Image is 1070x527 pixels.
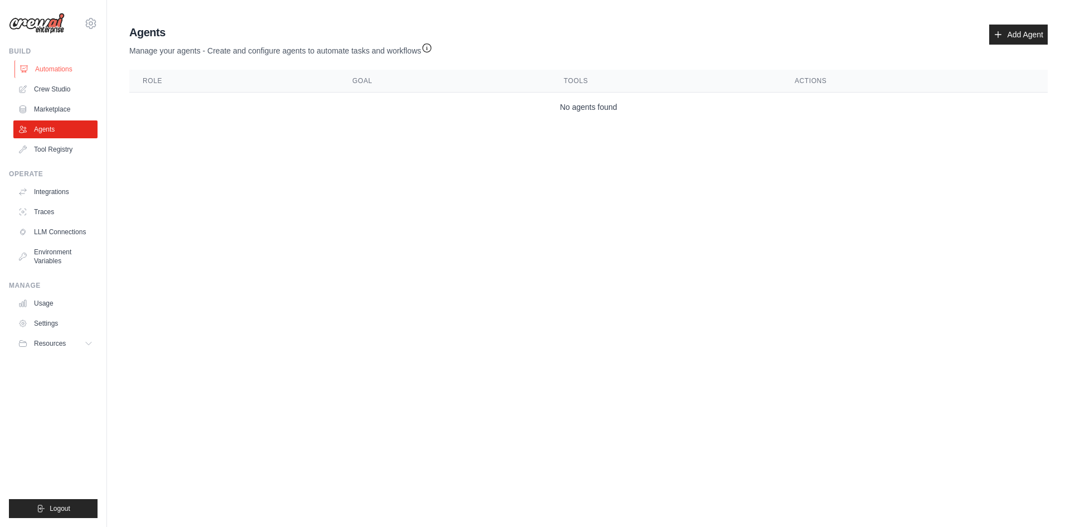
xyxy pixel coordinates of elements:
[13,315,98,332] a: Settings
[9,281,98,290] div: Manage
[13,183,98,201] a: Integrations
[13,141,98,158] a: Tool Registry
[50,504,70,513] span: Logout
[13,100,98,118] a: Marketplace
[339,70,550,93] th: Goal
[13,80,98,98] a: Crew Studio
[13,203,98,221] a: Traces
[781,70,1048,93] th: Actions
[989,25,1048,45] a: Add Agent
[13,243,98,270] a: Environment Variables
[9,170,98,178] div: Operate
[9,13,65,34] img: Logo
[129,25,432,40] h2: Agents
[13,120,98,138] a: Agents
[13,335,98,352] button: Resources
[34,339,66,348] span: Resources
[9,499,98,518] button: Logout
[129,93,1048,122] td: No agents found
[551,70,781,93] th: Tools
[9,47,98,56] div: Build
[14,60,99,78] a: Automations
[129,70,339,93] th: Role
[13,294,98,312] a: Usage
[13,223,98,241] a: LLM Connections
[129,40,432,56] p: Manage your agents - Create and configure agents to automate tasks and workflows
